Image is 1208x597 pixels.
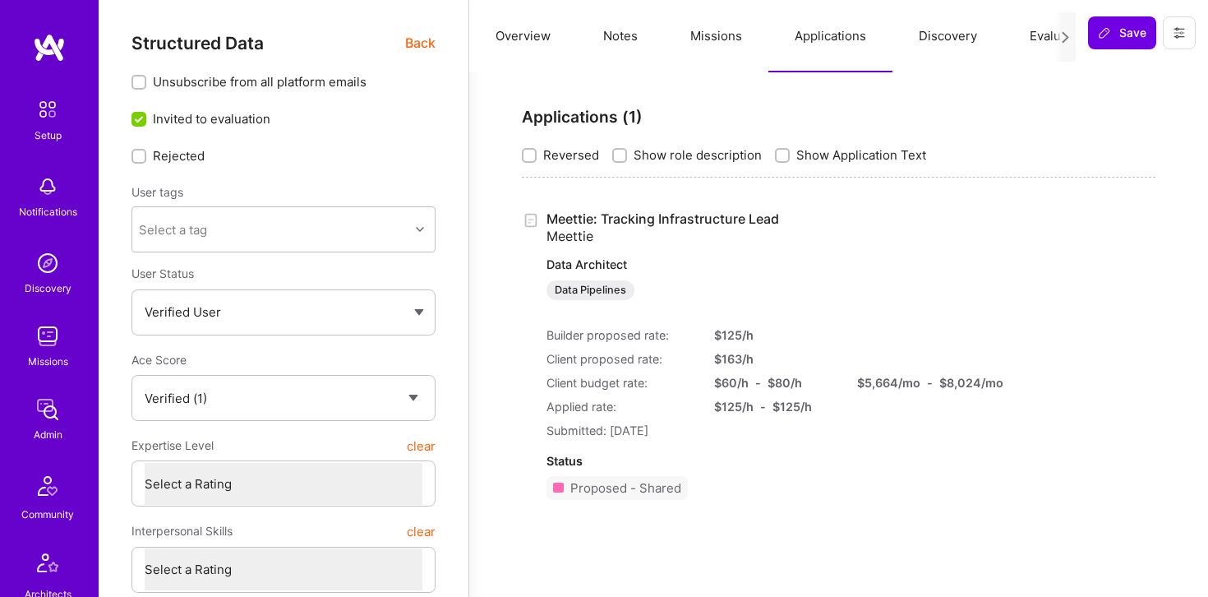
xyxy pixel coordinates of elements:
[31,170,64,203] img: bell
[21,506,74,523] div: Community
[714,374,749,391] div: $ 60 /h
[546,398,694,415] div: Applied rate:
[768,374,802,391] div: $ 80 /h
[35,127,62,144] div: Setup
[28,546,67,585] img: Architects
[153,73,367,90] span: Unsubscribe from all platform emails
[570,479,681,497] div: Proposed - Shared
[34,426,62,443] div: Admin
[714,326,837,344] div: $ 125 /h
[522,211,541,230] i: icon Application
[546,280,634,300] div: Data Pipelines
[760,398,766,415] div: -
[634,146,762,164] span: Show role description
[131,184,183,200] label: User tags
[407,516,436,546] button: clear
[31,393,64,426] img: admin teamwork
[33,33,66,62] img: logo
[546,211,980,300] a: Meettie: Tracking Infrastructure LeadMeettieData ArchitectData Pipelines
[522,107,643,127] strong: Applications ( 1 )
[1098,25,1146,41] span: Save
[153,110,270,127] span: Invited to evaluation
[546,374,694,391] div: Client budget rate:
[1088,16,1156,49] button: Save
[139,221,207,238] div: Select a tag
[1059,31,1072,44] i: icon Next
[543,146,599,164] span: Reversed
[546,326,694,344] div: Builder proposed rate:
[153,147,205,164] span: Rejected
[31,247,64,280] img: discovery
[546,422,980,439] div: Submitted: [DATE]
[30,92,65,127] img: setup
[755,374,761,391] div: -
[546,452,980,470] div: Status
[407,431,436,460] button: clear
[25,280,71,297] div: Discovery
[939,374,1003,391] div: $ 8,024 /mo
[714,350,837,368] div: $ 163 /h
[145,304,221,320] span: Verified User
[414,309,424,316] img: caret
[546,257,980,273] p: Data Architect
[416,225,424,234] i: icon Chevron
[131,516,233,546] span: Interpersonal Skills
[857,374,920,391] div: $ 5,664 /mo
[31,320,64,353] img: teamwork
[714,398,754,415] div: $ 125 /h
[131,266,194,280] span: User Status
[19,203,77,220] div: Notifications
[927,374,933,391] div: -
[522,211,546,229] div: Created
[131,353,187,367] span: Ace Score
[546,228,593,244] span: Meettie
[131,431,214,460] span: Expertise Level
[796,146,926,164] span: Show Application Text
[405,33,436,53] span: Back
[772,398,812,415] div: $ 125 /h
[131,33,264,53] span: Structured Data
[28,353,68,370] div: Missions
[28,466,67,506] img: Community
[546,350,694,368] div: Client proposed rate:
